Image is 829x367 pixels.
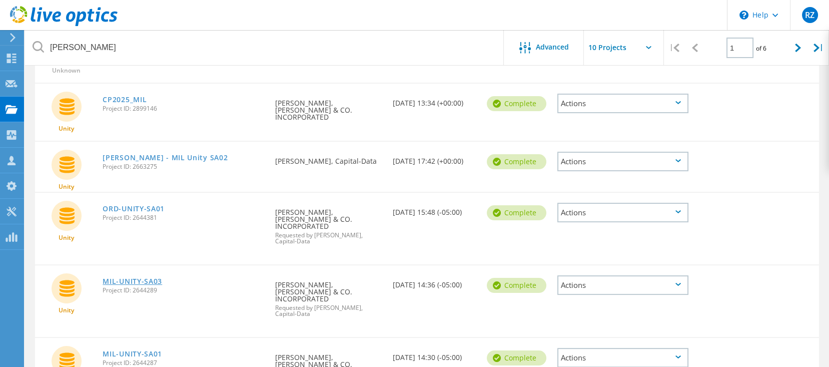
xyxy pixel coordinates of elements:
[59,126,74,132] span: Unity
[25,30,504,65] input: Search projects by name, owner, ID, company, etc
[270,265,388,327] div: [PERSON_NAME], [PERSON_NAME] & CO. INCORPORATED
[388,84,482,117] div: [DATE] 13:34 (+00:00)
[103,360,265,366] span: Project ID: 2644287
[103,106,265,112] span: Project ID: 2899146
[756,44,766,53] span: of 6
[487,278,546,293] div: Complete
[557,275,688,295] div: Actions
[103,215,265,221] span: Project ID: 2644381
[805,11,814,19] span: RZ
[59,184,74,190] span: Unity
[103,350,162,357] a: MIL-UNITY-SA01
[487,96,546,111] div: Complete
[103,205,165,212] a: ORD-UNITY-SA01
[270,193,388,254] div: [PERSON_NAME], [PERSON_NAME] & CO. INCORPORATED
[557,152,688,171] div: Actions
[103,278,162,285] a: MIL-UNITY-SA03
[388,193,482,226] div: [DATE] 15:48 (-05:00)
[52,68,81,74] span: Unknown
[270,84,388,131] div: [PERSON_NAME], [PERSON_NAME] & CO. INCORPORATED
[59,307,74,313] span: Unity
[10,21,118,28] a: Live Optics Dashboard
[487,154,546,169] div: Complete
[103,164,265,170] span: Project ID: 2663275
[487,205,546,220] div: Complete
[557,203,688,222] div: Actions
[808,30,829,66] div: |
[275,232,383,244] span: Requested by [PERSON_NAME], Capital-Data
[739,11,748,20] svg: \n
[275,305,383,317] span: Requested by [PERSON_NAME], Capital-Data
[103,96,147,103] a: CP2025_MIL
[270,142,388,175] div: [PERSON_NAME], Capital-Data
[388,142,482,175] div: [DATE] 17:42 (+00:00)
[59,235,74,241] span: Unity
[388,265,482,298] div: [DATE] 14:36 (-05:00)
[557,94,688,113] div: Actions
[487,350,546,365] div: Complete
[536,44,569,51] span: Advanced
[664,30,684,66] div: |
[103,154,228,161] a: [PERSON_NAME] - MIL Unity SA02
[103,287,265,293] span: Project ID: 2644289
